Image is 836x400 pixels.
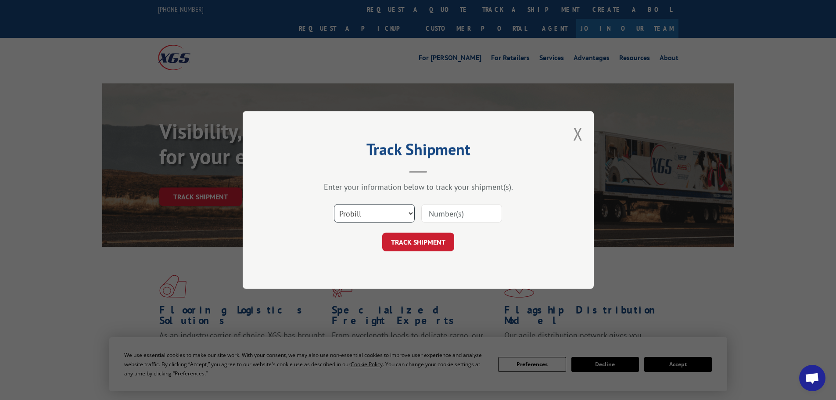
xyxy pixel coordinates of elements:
[573,122,583,145] button: Close modal
[421,204,502,223] input: Number(s)
[799,365,825,391] div: Open chat
[287,182,550,192] div: Enter your information below to track your shipment(s).
[382,233,454,251] button: TRACK SHIPMENT
[287,143,550,160] h2: Track Shipment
